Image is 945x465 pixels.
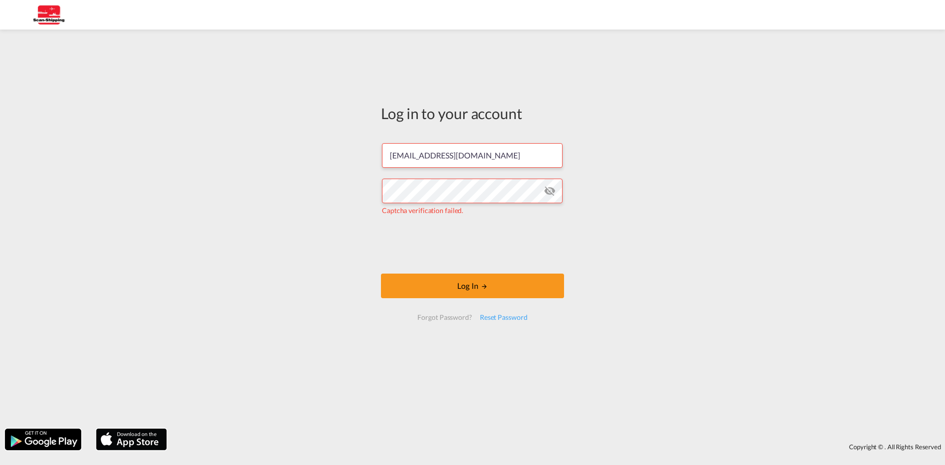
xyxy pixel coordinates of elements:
[413,309,475,326] div: Forgot Password?
[544,185,556,197] md-icon: icon-eye-off
[398,225,547,264] iframe: reCAPTCHA
[172,438,945,455] div: Copyright © . All Rights Reserved
[15,4,81,26] img: 123b615026f311ee80dabbd30bc9e10f.jpg
[4,428,82,451] img: google.png
[381,274,564,298] button: LOGIN
[95,428,168,451] img: apple.png
[382,206,463,215] span: Captcha verification failed.
[476,309,532,326] div: Reset Password
[382,143,563,168] input: Enter email/phone number
[381,103,564,124] div: Log in to your account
